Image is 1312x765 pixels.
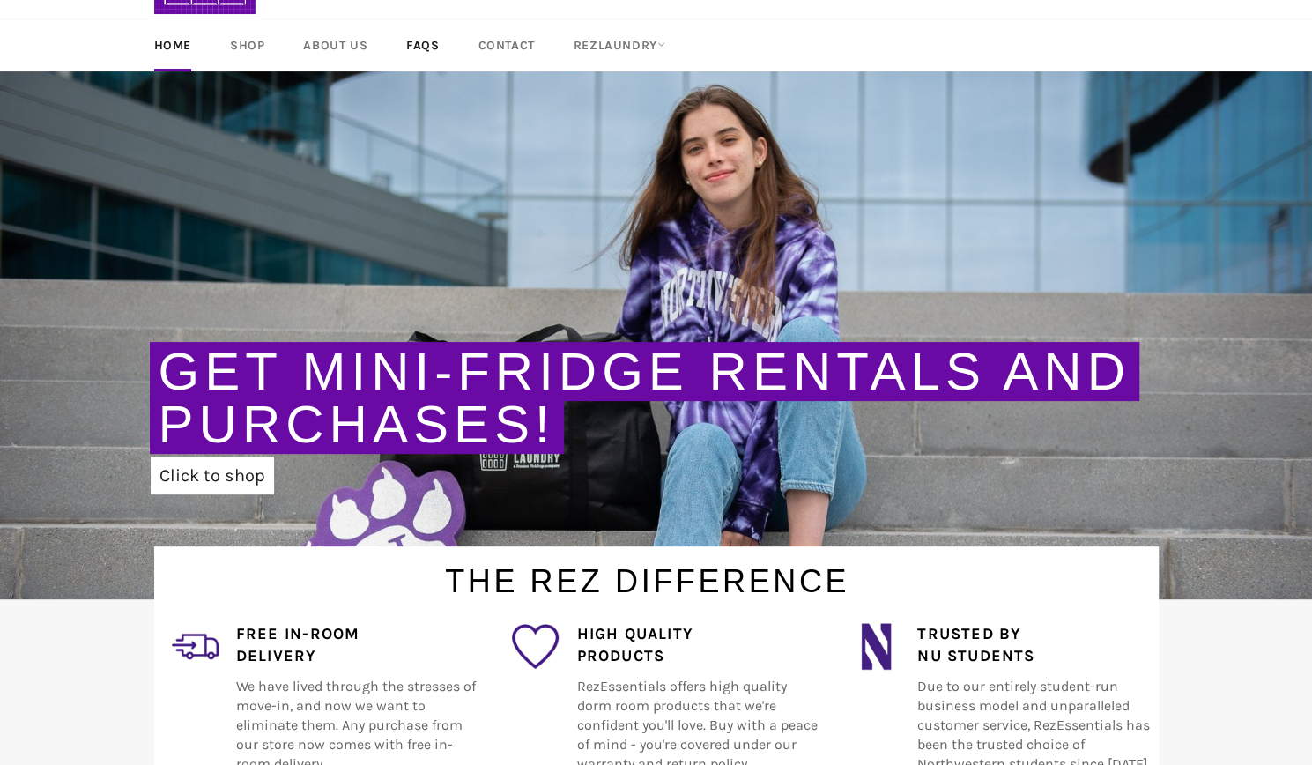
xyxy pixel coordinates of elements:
[461,19,552,71] a: Contact
[137,546,1159,604] h1: The Rez Difference
[137,19,209,71] a: Home
[853,623,900,670] img: northwestern_wildcats_tiny.png
[159,342,1130,454] a: Get Mini-Fridge Rentals and Purchases!
[285,19,385,71] a: About Us
[576,623,817,667] h4: High Quality Products
[512,623,559,670] img: favorite_1.png
[212,19,282,71] a: Shop
[151,457,274,494] a: Click to shop
[172,623,219,670] img: delivery_2.png
[236,623,477,667] h4: Free In-Room Delivery
[556,19,683,71] a: RezLaundry
[917,623,1158,667] h4: Trusted by NU Students
[389,19,456,71] a: FAQs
